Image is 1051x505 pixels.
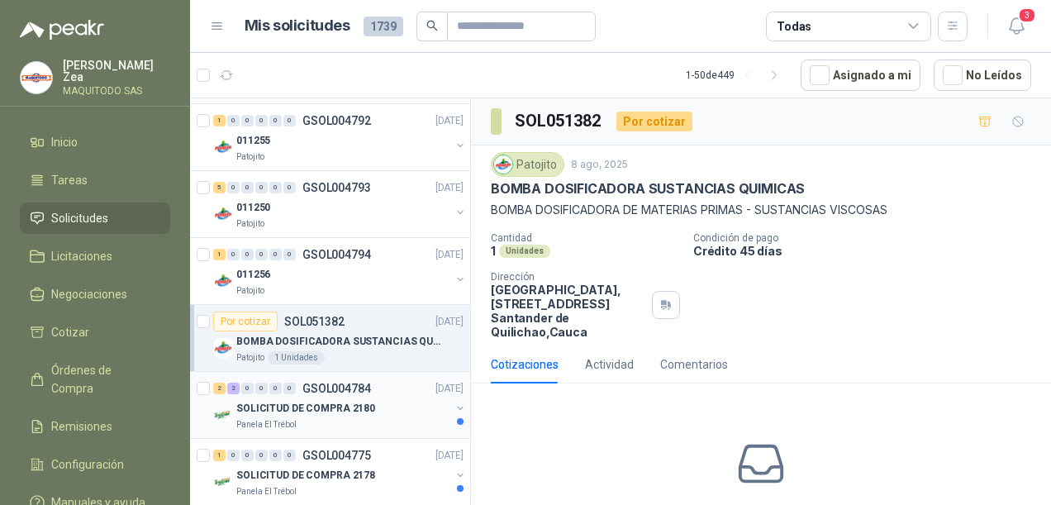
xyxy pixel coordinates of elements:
[21,62,52,93] img: Company Logo
[51,171,88,189] span: Tareas
[236,418,297,431] p: Panela El Trébol
[616,112,692,131] div: Por cotizar
[255,450,268,461] div: 0
[213,383,226,394] div: 2
[213,182,226,193] div: 5
[236,334,442,350] p: BOMBA DOSIFICADORA SUSTANCIAS QUIMICAS
[268,351,325,364] div: 1 Unidades
[934,60,1031,91] button: No Leídos
[269,450,282,461] div: 0
[283,249,296,260] div: 0
[801,60,920,91] button: Asignado a mi
[227,249,240,260] div: 0
[283,450,296,461] div: 0
[241,182,254,193] div: 0
[227,450,240,461] div: 0
[491,201,1031,219] p: BOMBA DOSIFICADORA DE MATERIAS PRIMAS - SUSTANCIAS VISCOSAS
[660,355,728,374] div: Comentarios
[51,285,127,303] span: Negociaciones
[20,279,170,310] a: Negociaciones
[499,245,550,258] div: Unidades
[686,62,787,88] div: 1 - 50 de 449
[236,150,264,164] p: Patojito
[190,305,470,372] a: Por cotizarSOL051382[DATE] Company LogoBOMBA DOSIFICADORA SUSTANCIAS QUIMICASPatojito1 Unidades
[491,152,564,177] div: Patojito
[213,271,233,291] img: Company Logo
[491,232,680,244] p: Cantidad
[20,126,170,158] a: Inicio
[364,17,403,36] span: 1739
[585,355,634,374] div: Actividad
[435,448,464,464] p: [DATE]
[491,244,496,258] p: 1
[1018,7,1036,23] span: 3
[283,115,296,126] div: 0
[435,180,464,196] p: [DATE]
[51,209,108,227] span: Solicitudes
[227,115,240,126] div: 0
[227,383,240,394] div: 2
[302,249,371,260] p: GSOL004794
[491,283,645,339] p: [GEOGRAPHIC_DATA], [STREET_ADDRESS] Santander de Quilichao , Cauca
[241,450,254,461] div: 0
[283,182,296,193] div: 0
[213,472,233,492] img: Company Logo
[255,115,268,126] div: 0
[283,383,296,394] div: 0
[255,182,268,193] div: 0
[236,217,264,231] p: Patojito
[63,60,170,83] p: [PERSON_NAME] Zea
[20,449,170,480] a: Configuración
[269,182,282,193] div: 0
[1001,12,1031,41] button: 3
[236,401,375,417] p: SOLICITUD DE COMPRA 2180
[777,17,811,36] div: Todas
[435,381,464,397] p: [DATE]
[213,450,226,461] div: 1
[213,137,233,157] img: Company Logo
[20,355,170,404] a: Órdenes de Compra
[236,468,375,484] p: SOLICITUD DE COMPRA 2178
[213,312,278,331] div: Por cotizar
[213,204,233,224] img: Company Logo
[51,133,78,151] span: Inicio
[302,383,371,394] p: GSOL004784
[284,316,345,327] p: SOL051382
[213,379,467,431] a: 2 2 0 0 0 0 GSOL004784[DATE] Company LogoSOLICITUD DE COMPRA 2180Panela El Trébol
[236,267,270,283] p: 011256
[491,180,805,198] p: BOMBA DOSIFICADORA SUSTANCIAS QUIMICAS
[213,338,233,358] img: Company Logo
[245,14,350,38] h1: Mis solicitudes
[236,284,264,298] p: Patojito
[20,241,170,272] a: Licitaciones
[213,249,226,260] div: 1
[20,20,104,40] img: Logo peakr
[494,155,512,174] img: Company Logo
[213,178,467,231] a: 5 0 0 0 0 0 GSOL004793[DATE] Company Logo011250Patojito
[51,417,112,436] span: Remisiones
[20,411,170,442] a: Remisiones
[255,383,268,394] div: 0
[213,405,233,425] img: Company Logo
[269,383,282,394] div: 0
[20,317,170,348] a: Cotizar
[435,247,464,263] p: [DATE]
[213,245,467,298] a: 1 0 0 0 0 0 GSOL004794[DATE] Company Logo011256Patojito
[571,157,628,173] p: 8 ago, 2025
[241,383,254,394] div: 0
[435,314,464,330] p: [DATE]
[241,115,254,126] div: 0
[236,133,270,149] p: 011255
[51,323,89,341] span: Cotizar
[302,450,371,461] p: GSOL004775
[51,247,112,265] span: Licitaciones
[236,485,297,498] p: Panela El Trébol
[302,182,371,193] p: GSOL004793
[491,355,559,374] div: Cotizaciones
[51,361,155,398] span: Órdenes de Compra
[20,164,170,196] a: Tareas
[236,200,270,216] p: 011250
[213,115,226,126] div: 1
[491,271,645,283] p: Dirección
[269,249,282,260] div: 0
